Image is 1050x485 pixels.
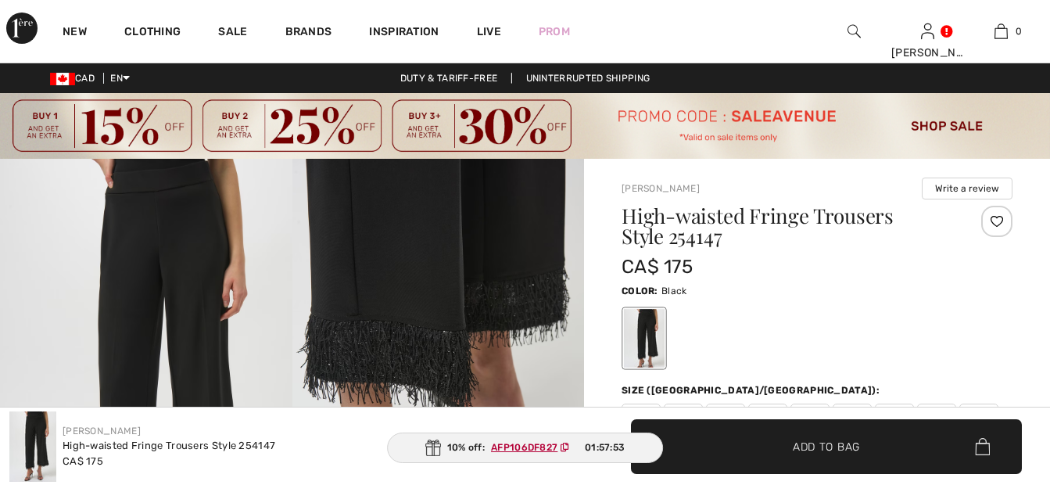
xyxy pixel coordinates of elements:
span: Color: [622,286,658,296]
span: Inspiration [369,25,439,41]
a: Sign In [921,23,934,38]
img: Gift.svg [425,440,441,456]
span: Add to Bag [793,438,860,454]
a: Sale [218,25,247,41]
span: 4 [664,404,703,427]
span: Black [661,286,687,296]
span: EN [110,73,130,84]
span: 8 [748,404,787,427]
div: [PERSON_NAME] [891,45,963,61]
span: 0 [1016,24,1022,38]
span: 14 [875,404,914,427]
span: 16 [917,404,956,427]
span: CAD [50,73,101,84]
a: [PERSON_NAME] [63,426,141,436]
a: Prom [539,23,570,40]
div: Black [624,309,665,368]
span: 18 [959,404,998,427]
div: 10% off: [387,433,664,463]
img: High-Waisted Fringe Trousers Style 254147 [9,411,56,482]
span: 12 [833,404,872,427]
span: CA$ 175 [622,256,693,278]
button: Add to Bag [631,419,1022,474]
span: 01:57:53 [585,440,625,454]
a: Live [477,23,501,40]
img: Bag.svg [975,438,990,455]
img: My Info [921,22,934,41]
img: Canadian Dollar [50,73,75,85]
a: New [63,25,87,41]
div: High-waisted Fringe Trousers Style 254147 [63,438,275,454]
a: Brands [285,25,332,41]
a: 0 [965,22,1037,41]
span: 6 [706,404,745,427]
img: My Bag [994,22,1008,41]
span: 10 [790,404,830,427]
img: 1ère Avenue [6,13,38,44]
span: 2 [622,404,661,427]
h1: High-waisted Fringe Trousers Style 254147 [622,206,948,246]
a: [PERSON_NAME] [622,183,700,194]
button: Write a review [922,178,1012,199]
ins: AFP106DF827 [491,442,557,453]
a: Clothing [124,25,181,41]
img: search the website [848,22,861,41]
div: Size ([GEOGRAPHIC_DATA]/[GEOGRAPHIC_DATA]): [622,383,883,397]
span: CA$ 175 [63,455,103,467]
